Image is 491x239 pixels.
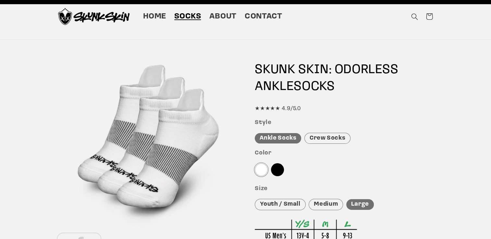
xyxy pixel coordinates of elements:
[255,62,433,95] h1: SKUNK SKIN: ODORLESS SOCKS
[139,7,170,26] a: Home
[255,133,301,144] div: Ankle Socks
[255,119,433,127] h3: Style
[255,104,433,114] div: ★★★★★ 4.9/5.0
[240,7,286,26] a: Contact
[255,150,433,157] h3: Color
[255,80,294,93] span: ANKLE
[309,199,343,210] div: Medium
[143,12,166,22] span: Home
[304,133,350,144] div: Crew Socks
[209,12,237,22] span: About
[407,9,422,24] summary: Search
[58,8,129,25] img: Skunk Skin Anti-Odor Socks.
[245,12,282,22] span: Contact
[255,199,305,210] div: Youth / Small
[174,12,201,22] span: Socks
[255,185,433,193] h3: Size
[170,7,205,26] a: Socks
[205,7,240,26] a: About
[346,199,374,210] div: Large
